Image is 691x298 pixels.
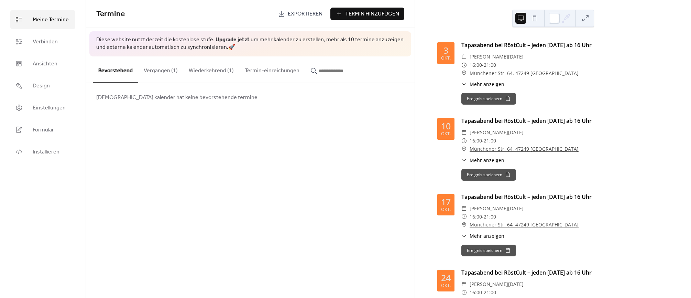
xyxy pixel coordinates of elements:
div: ​ [461,213,467,221]
button: Ereignis speichern [461,169,516,181]
span: [DEMOGRAPHIC_DATA] kalender hat keine bevorstehende termine [96,94,257,102]
button: Termin-einreichungen [239,56,305,82]
div: Tapasabend bei RöstCult – jeden [DATE] ab 16 Uhr [461,193,669,201]
div: Tapasabend bei RöstCult – jeden [DATE] ab 16 Uhr [461,117,669,125]
span: 21:00 [484,288,496,297]
span: - [482,137,484,145]
div: Okt. [441,207,451,212]
span: Mehr anzeigen [470,157,504,164]
div: 24 [441,274,451,282]
span: Verbinden [33,38,58,46]
div: ​ [461,232,467,240]
span: 21:00 [484,137,496,145]
span: Einstellungen [33,104,66,112]
div: Okt. [441,284,451,288]
div: Okt. [441,56,451,61]
span: Diese website nutzt derzeit die kostenlose stufe. um mehr kalender zu erstellen, mehr als 10 term... [96,36,404,52]
a: Design [10,76,75,95]
a: Münchener Str. 64, 47249 [GEOGRAPHIC_DATA] [470,69,579,77]
span: [PERSON_NAME][DATE] [470,53,524,61]
a: Einstellungen [10,98,75,117]
span: Termine [96,7,125,22]
div: ​ [461,204,467,213]
span: [PERSON_NAME][DATE] [470,280,524,288]
span: - [482,213,484,221]
span: 21:00 [484,61,496,69]
div: ​ [461,288,467,297]
button: Termin Hinzufügen [330,8,404,20]
span: Termin Hinzufügen [345,10,399,18]
a: Münchener Str. 64, 47249 [GEOGRAPHIC_DATA] [470,221,579,229]
div: ​ [461,69,467,77]
span: Exportieren [288,10,322,18]
div: Tapasabend bei RöstCult – jeden [DATE] ab 16 Uhr [461,268,669,277]
span: - [482,61,484,69]
span: 16:00 [470,137,482,145]
span: Meine Termine [33,16,69,24]
span: Installieren [33,148,59,156]
div: ​ [461,157,467,164]
span: Design [33,82,50,90]
div: 17 [441,198,451,206]
a: Installieren [10,142,75,161]
a: Ansichten [10,54,75,73]
div: Tapasabend bei RöstCult – jeden [DATE] ab 16 Uhr [461,41,669,49]
button: ​Mehr anzeigen [461,232,504,240]
button: ​Mehr anzeigen [461,81,504,88]
span: Formular [33,126,54,134]
button: Vergangen (1) [138,56,183,82]
div: ​ [461,81,467,88]
div: ​ [461,61,467,69]
a: Münchener Str. 64, 47249 [GEOGRAPHIC_DATA] [470,145,579,153]
span: - [482,288,484,297]
button: ​Mehr anzeigen [461,157,504,164]
span: [PERSON_NAME][DATE] [470,204,524,213]
a: Formular [10,120,75,139]
span: Mehr anzeigen [470,232,504,240]
a: Exportieren [273,8,328,20]
span: Mehr anzeigen [470,81,504,88]
span: 16:00 [470,288,482,297]
div: ​ [461,145,467,153]
span: 21:00 [484,213,496,221]
a: Upgrade jetzt [216,34,250,45]
div: ​ [461,137,467,145]
div: ​ [461,221,467,229]
span: [PERSON_NAME][DATE] [470,128,524,137]
a: Meine Termine [10,10,75,29]
span: 16:00 [470,213,482,221]
div: Okt. [441,132,451,136]
span: Ansichten [33,60,57,68]
a: Verbinden [10,32,75,51]
span: 16:00 [470,61,482,69]
div: 3 [443,46,448,55]
button: Wiederkehrend (1) [183,56,239,82]
button: Ereignis speichern [461,245,516,256]
button: Bevorstehend [93,56,138,83]
button: Ereignis speichern [461,93,516,105]
div: ​ [461,280,467,288]
div: ​ [461,128,467,137]
div: ​ [461,53,467,61]
div: 10 [441,122,451,130]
